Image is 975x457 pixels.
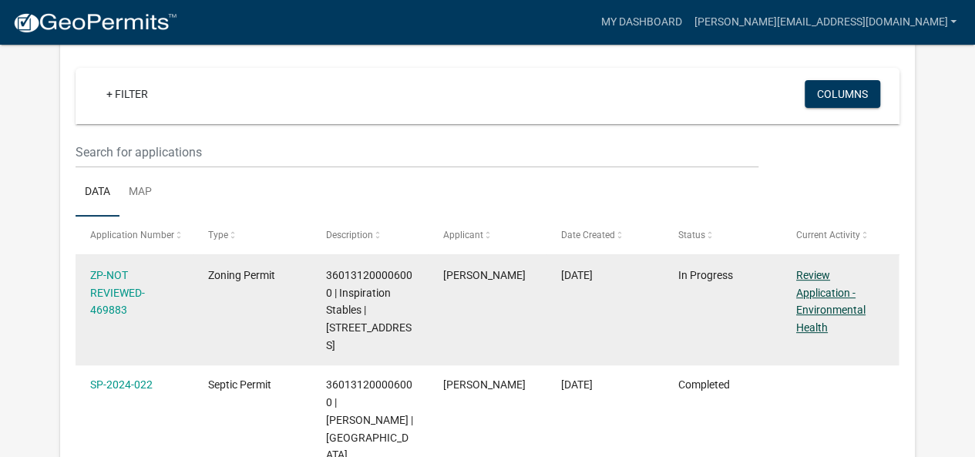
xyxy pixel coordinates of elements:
datatable-header-cell: Status [664,217,782,254]
a: + Filter [94,80,160,108]
datatable-header-cell: Description [311,217,429,254]
button: Columns [805,80,880,108]
span: Applicant [443,230,483,240]
a: ZP-NOT REVIEWED-469883 [90,269,145,317]
a: Map [119,168,161,217]
a: My Dashboard [594,8,688,37]
span: Zoning Permit [208,269,275,281]
span: jason hooks [443,269,526,281]
span: 10/01/2024 [561,378,593,391]
span: Septic Permit [208,378,271,391]
a: [PERSON_NAME][EMAIL_ADDRESS][DOMAIN_NAME] [688,8,963,37]
span: Type [208,230,228,240]
span: jason hooks [443,378,526,391]
a: Review Application - Environmental Health [796,269,866,334]
span: Application Number [90,230,174,240]
span: In Progress [678,269,733,281]
datatable-header-cell: Current Activity [782,217,899,254]
datatable-header-cell: Type [193,217,311,254]
span: Status [678,230,705,240]
span: 360131200006000 | Inspiration Stables | 21177 317th St [326,269,412,351]
span: 08/27/2025 [561,269,593,281]
span: Date Created [561,230,615,240]
datatable-header-cell: Applicant [429,217,546,254]
a: Data [76,168,119,217]
datatable-header-cell: Application Number [76,217,193,254]
input: Search for applications [76,136,758,168]
span: Current Activity [796,230,860,240]
datatable-header-cell: Date Created [546,217,664,254]
a: SP-2024-022 [90,378,153,391]
span: Completed [678,378,730,391]
span: Description [326,230,373,240]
